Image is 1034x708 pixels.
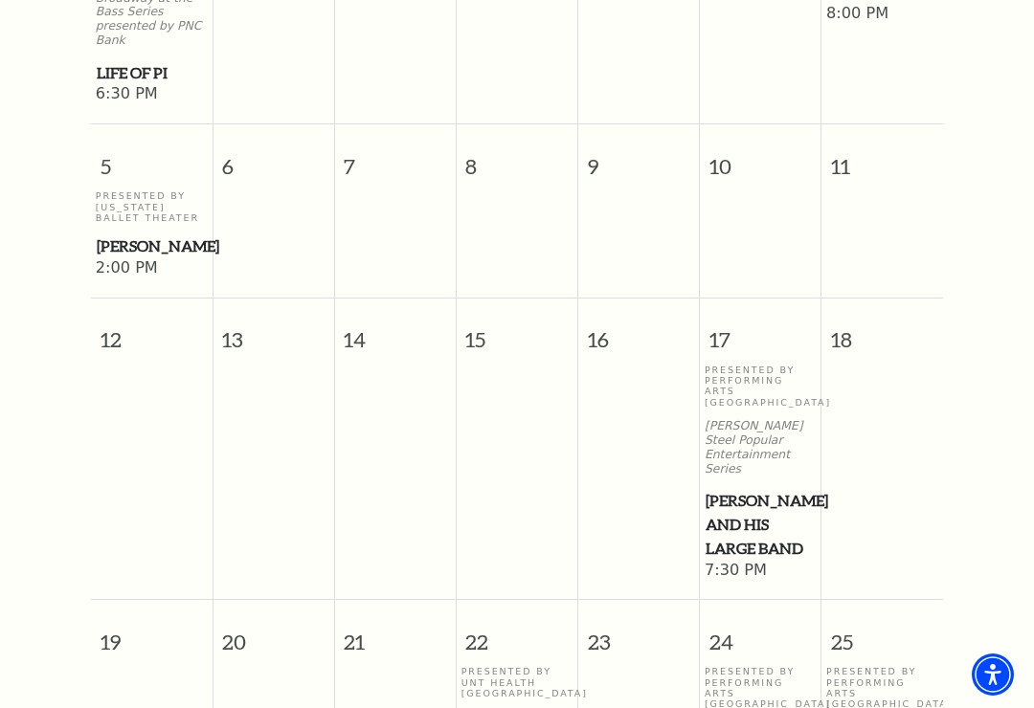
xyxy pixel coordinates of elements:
span: 23 [578,600,699,666]
span: 15 [457,299,577,365]
span: 5 [91,124,213,190]
span: [PERSON_NAME] [97,234,207,258]
span: 22 [457,600,577,666]
p: [PERSON_NAME] Steel Popular Entertainment Series [705,419,817,476]
span: 16 [578,299,699,365]
span: 2:00 PM [96,258,208,279]
a: Lyle Lovett and his Large Band [705,489,817,560]
span: 17 [700,299,820,365]
span: 6:30 PM [96,84,208,105]
span: 13 [214,299,334,365]
span: 9 [578,124,699,190]
p: Presented By [US_STATE] Ballet Theater [96,190,208,223]
span: 8 [457,124,577,190]
span: 19 [91,600,213,666]
p: Presented By UNT Health [GEOGRAPHIC_DATA] [461,666,573,698]
span: 6 [214,124,334,190]
p: Presented By Performing Arts [GEOGRAPHIC_DATA] [705,365,817,409]
span: 11 [821,124,943,190]
span: 25 [821,600,943,666]
span: 7:30 PM [705,561,817,582]
span: 12 [91,299,213,365]
a: Life of Pi [96,61,208,85]
a: Peter Pan [96,234,208,258]
span: 14 [335,299,456,365]
span: 18 [821,299,943,365]
span: 10 [700,124,820,190]
span: 21 [335,600,456,666]
span: 8:00 PM [826,4,938,25]
span: [PERSON_NAME] and his Large Band [706,489,816,560]
span: 7 [335,124,456,190]
div: Accessibility Menu [972,653,1014,696]
span: 20 [214,600,334,666]
span: Life of Pi [97,61,207,85]
span: 24 [700,600,820,666]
